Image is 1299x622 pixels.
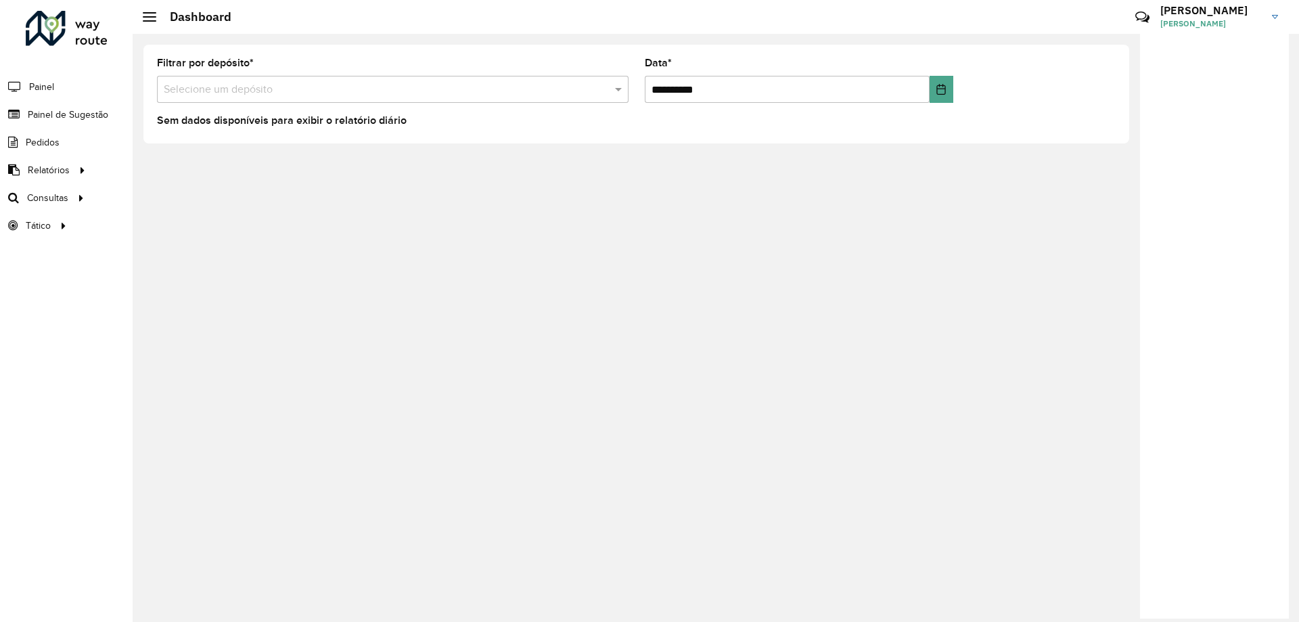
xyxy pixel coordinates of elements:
span: Consultas [27,191,68,205]
span: Relatórios [28,163,70,177]
span: Painel [29,80,54,94]
label: Sem dados disponíveis para exibir o relatório diário [157,112,407,129]
span: Painel de Sugestão [28,108,108,122]
span: Pedidos [26,135,60,150]
label: Data [645,55,672,71]
h3: [PERSON_NAME] [1160,4,1262,17]
h2: Dashboard [156,9,231,24]
span: Tático [26,219,51,233]
button: Choose Date [930,76,953,103]
a: Contato Rápido [1128,3,1157,32]
span: [PERSON_NAME] [1160,18,1262,30]
label: Filtrar por depósito [157,55,254,71]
